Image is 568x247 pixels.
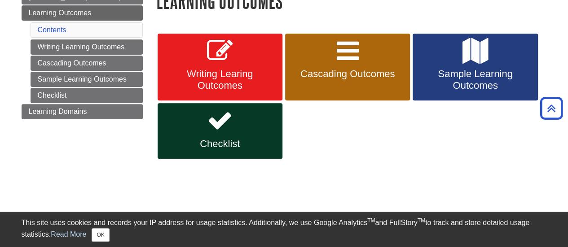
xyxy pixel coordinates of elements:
[158,103,282,159] a: Checklist
[164,138,276,150] span: Checklist
[38,26,66,34] a: Contents
[51,230,86,238] a: Read More
[29,9,92,17] span: Learning Outcomes
[164,68,276,91] span: Writing Learing Outcomes
[419,68,531,91] span: Sample Learning Outcomes
[285,34,410,101] a: Cascading Outcomes
[92,228,109,242] button: Close
[418,217,425,224] sup: TM
[31,88,143,103] a: Checklist
[158,34,282,101] a: Writing Learing Outcomes
[367,217,375,224] sup: TM
[31,72,143,87] a: Sample Learning Outcomes
[31,56,143,71] a: Cascading Outcomes
[22,104,143,119] a: Learning Domains
[29,108,87,115] span: Learning Domains
[31,39,143,55] a: Writing Learning Outcomes
[22,5,143,21] a: Learning Outcomes
[22,217,547,242] div: This site uses cookies and records your IP address for usage statistics. Additionally, we use Goo...
[292,68,403,80] span: Cascading Outcomes
[537,102,566,114] a: Back to Top
[413,34,537,101] a: Sample Learning Outcomes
